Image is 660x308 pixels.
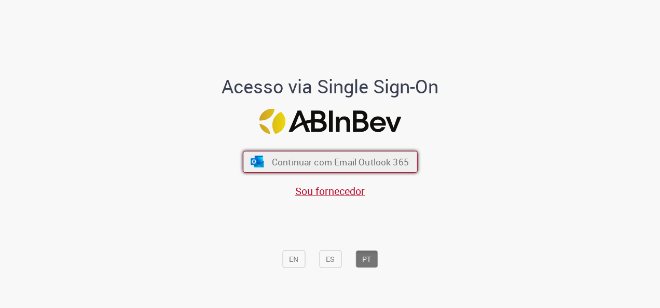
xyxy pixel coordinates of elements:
button: EN [282,250,305,268]
span: Continuar com Email Outlook 365 [271,156,408,168]
h1: Acesso via Single Sign-On [186,76,474,96]
a: Sou fornecedor [295,184,365,198]
button: PT [355,250,378,268]
button: ícone Azure/Microsoft 360 Continuar com Email Outlook 365 [243,151,418,173]
img: Logo ABInBev [259,109,401,134]
button: ES [319,250,341,268]
img: ícone Azure/Microsoft 360 [250,156,265,167]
